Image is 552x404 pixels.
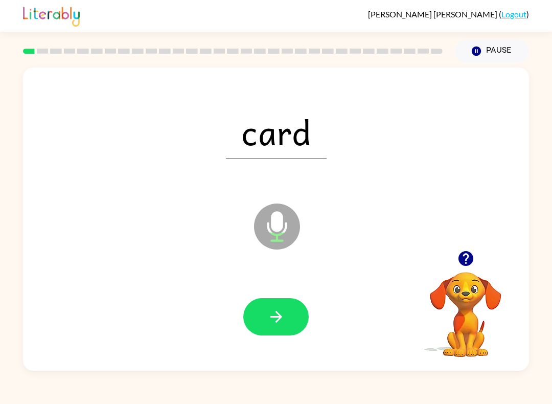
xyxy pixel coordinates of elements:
[368,9,499,19] span: [PERSON_NAME] [PERSON_NAME]
[455,39,529,63] button: Pause
[415,256,517,358] video: Your browser must support playing .mp4 files to use Literably. Please try using another browser.
[368,9,529,19] div: ( )
[23,4,80,27] img: Literably
[226,105,327,159] span: card
[501,9,526,19] a: Logout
